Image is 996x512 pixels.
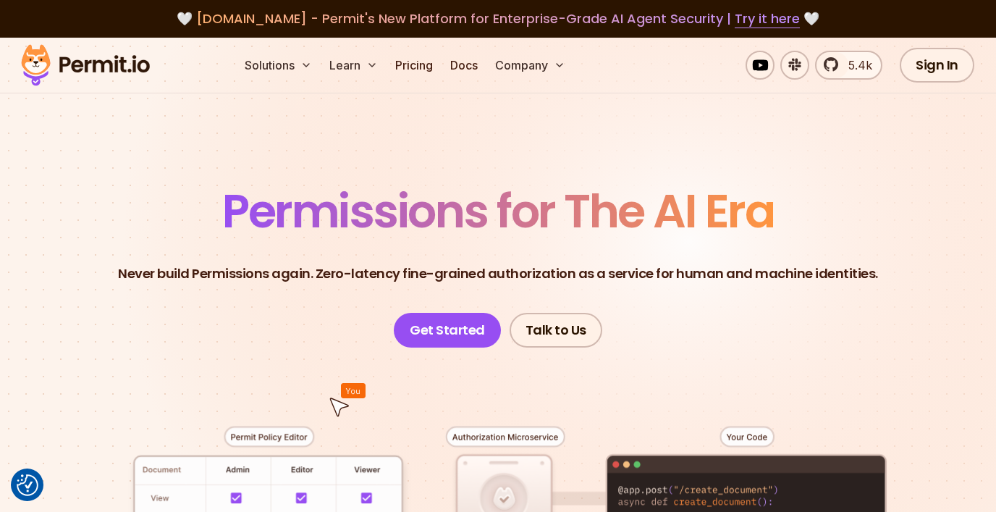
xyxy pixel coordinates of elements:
a: Pricing [389,51,439,80]
p: Never build Permissions again. Zero-latency fine-grained authorization as a service for human and... [118,264,878,284]
a: Get Started [394,313,501,348]
span: Permissions for The AI Era [222,179,774,243]
div: 🤍 🤍 [35,9,961,29]
a: Docs [444,51,484,80]
a: 5.4k [815,51,882,80]
a: Talk to Us [510,313,602,348]
button: Learn [324,51,384,80]
button: Consent Preferences [17,474,38,496]
img: Revisit consent button [17,474,38,496]
img: Permit logo [14,41,156,90]
a: Try it here [735,9,800,28]
a: Sign In [900,48,974,83]
span: [DOMAIN_NAME] - Permit's New Platform for Enterprise-Grade AI Agent Security | [196,9,800,28]
button: Company [489,51,571,80]
button: Solutions [239,51,318,80]
span: 5.4k [840,56,872,74]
